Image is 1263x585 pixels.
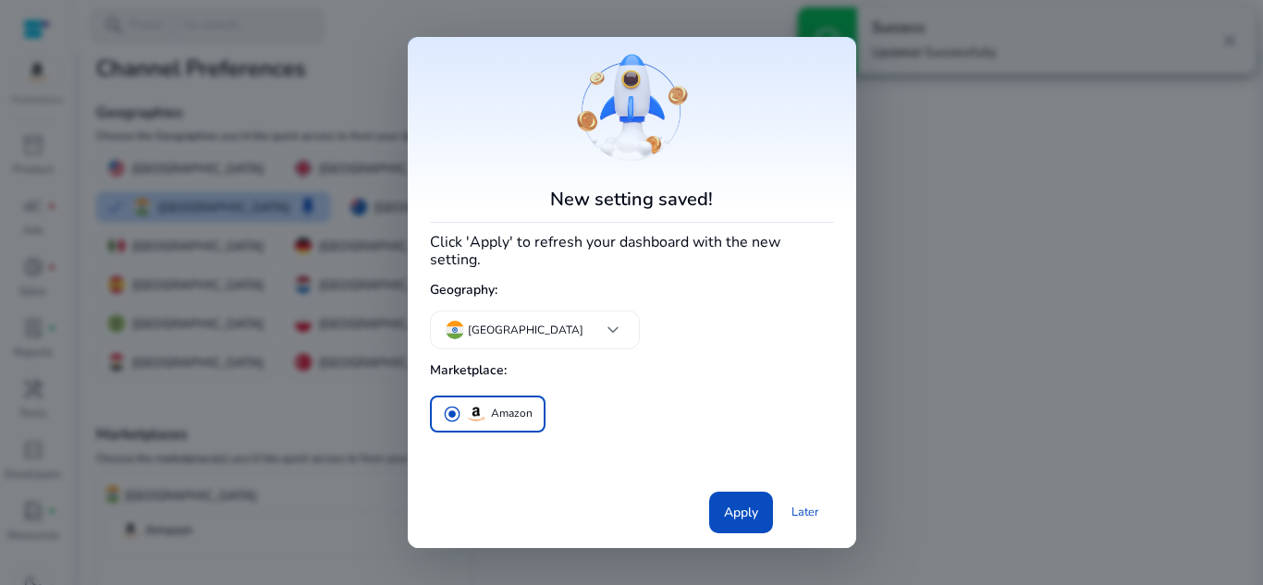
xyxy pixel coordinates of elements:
button: Apply [709,492,773,533]
span: Apply [724,503,758,522]
span: keyboard_arrow_down [602,319,624,341]
p: [GEOGRAPHIC_DATA] [468,322,583,338]
h5: Marketplace: [430,356,834,386]
h5: Geography: [430,275,834,306]
span: radio_button_checked [443,405,461,423]
img: amazon.svg [465,403,487,425]
h4: Click 'Apply' to refresh your dashboard with the new setting. [430,230,834,269]
a: Later [777,495,834,529]
img: in.svg [446,321,464,339]
p: Amazon [491,404,533,423]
